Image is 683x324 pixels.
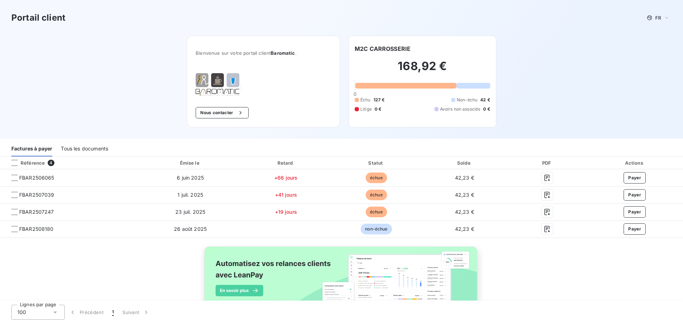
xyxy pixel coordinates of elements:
[48,160,54,166] span: 4
[355,59,490,80] h2: 168,92 €
[455,226,474,232] span: 42,23 €
[61,142,108,156] div: Tous les documents
[118,305,154,320] button: Suivant
[483,106,490,112] span: 0 €
[455,192,474,198] span: 42,23 €
[374,97,385,103] span: 127 €
[655,15,661,21] span: FR
[588,159,682,166] div: Actions
[354,91,356,97] span: 0
[65,305,108,320] button: Précédent
[108,305,118,320] button: 1
[174,226,207,232] span: 26 août 2025
[624,206,646,218] button: Payer
[366,172,387,183] span: échue
[11,142,52,156] div: Factures à payer
[422,159,507,166] div: Solde
[274,175,297,181] span: +66 jours
[275,192,297,198] span: +41 jours
[360,106,372,112] span: Litige
[333,159,419,166] div: Statut
[11,11,65,24] h3: Portail client
[440,106,481,112] span: Avoirs non associés
[355,44,411,53] h6: M2C CARROSSERIE
[196,73,241,96] img: Company logo
[624,223,646,235] button: Payer
[142,159,239,166] div: Émise le
[624,189,646,201] button: Payer
[509,159,585,166] div: PDF
[366,207,387,217] span: échue
[457,97,477,103] span: Non-échu
[271,50,295,56] span: Baromatic
[624,172,646,184] button: Payer
[455,209,474,215] span: 42,23 €
[361,224,392,234] span: non-échue
[17,309,26,316] span: 100
[196,107,248,118] button: Nous contacter
[112,309,114,316] span: 1
[455,175,474,181] span: 42,23 €
[275,209,297,215] span: +19 jours
[19,174,54,181] span: FBAR2506065
[366,190,387,200] span: échue
[19,208,54,216] span: FBAR2507247
[242,159,330,166] div: Retard
[196,50,331,56] span: Bienvenue sur votre portail client .
[375,106,381,112] span: 0 €
[178,192,203,198] span: 1 juil. 2025
[19,225,54,233] span: FBAR2508180
[6,160,45,166] div: Référence
[360,97,371,103] span: Échu
[480,97,490,103] span: 42 €
[175,209,205,215] span: 23 juil. 2025
[19,191,54,198] span: FBAR2507039
[177,175,204,181] span: 6 juin 2025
